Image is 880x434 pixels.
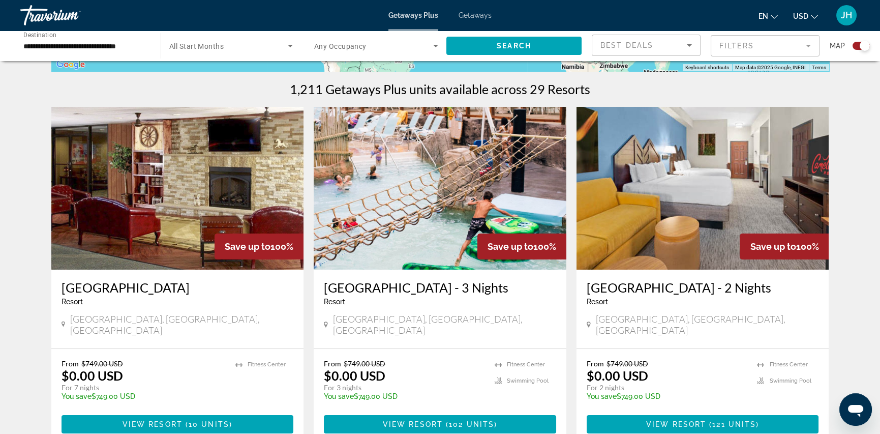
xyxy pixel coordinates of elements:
[576,107,829,270] img: S183I01X.jpg
[54,58,87,71] a: Open this area in Google Maps (opens a new window)
[54,58,87,71] img: Google
[507,361,545,368] span: Fitness Center
[769,378,811,384] span: Swimming Pool
[839,393,872,426] iframe: Button to launch messaging window
[215,234,304,259] div: 100%
[497,42,531,50] span: Search
[324,392,484,400] p: $749.00 USD
[62,392,226,400] p: $749.00 USD
[750,241,796,252] span: Save up to
[23,31,56,38] span: Destination
[596,313,819,336] span: [GEOGRAPHIC_DATA], [GEOGRAPHIC_DATA], [GEOGRAPHIC_DATA]
[388,11,438,19] a: Getaways Plus
[324,359,341,368] span: From
[81,359,123,368] span: $749.00 USD
[459,11,492,19] a: Getaways
[488,241,533,252] span: Save up to
[324,415,556,433] button: View Resort(102 units)
[477,234,566,259] div: 100%
[62,359,79,368] span: From
[123,420,183,428] span: View Resort
[225,241,270,252] span: Save up to
[248,361,286,368] span: Fitness Center
[793,9,818,23] button: Change currency
[830,39,845,53] span: Map
[587,359,604,368] span: From
[324,298,345,306] span: Resort
[314,107,566,270] img: S183O01X.jpg
[62,298,83,306] span: Resort
[314,42,367,50] span: Any Occupancy
[587,392,747,400] p: $749.00 USD
[507,378,549,384] span: Swimming Pool
[62,415,294,433] button: View Resort(10 units)
[62,280,294,295] a: [GEOGRAPHIC_DATA]
[344,359,385,368] span: $749.00 USD
[711,35,820,57] button: Filter
[449,420,494,428] span: 102 units
[587,383,747,392] p: For 2 nights
[324,280,556,295] a: [GEOGRAPHIC_DATA] - 3 Nights
[443,420,497,428] span: ( )
[793,12,808,20] span: USD
[189,420,229,428] span: 10 units
[740,234,829,259] div: 100%
[841,10,852,20] span: JH
[290,81,590,97] h1: 1,211 Getaways Plus units available across 29 Resorts
[600,41,653,49] span: Best Deals
[706,420,759,428] span: ( )
[587,280,819,295] a: [GEOGRAPHIC_DATA] - 2 Nights
[383,420,443,428] span: View Resort
[587,298,608,306] span: Resort
[324,392,354,400] span: You save
[333,313,556,336] span: [GEOGRAPHIC_DATA], [GEOGRAPHIC_DATA], [GEOGRAPHIC_DATA]
[646,420,706,428] span: View Resort
[62,392,92,400] span: You save
[62,383,226,392] p: For 7 nights
[62,368,123,383] p: $0.00 USD
[324,383,484,392] p: For 3 nights
[606,359,648,368] span: $749.00 USD
[833,5,860,26] button: User Menu
[70,313,293,336] span: [GEOGRAPHIC_DATA], [GEOGRAPHIC_DATA], [GEOGRAPHIC_DATA]
[600,39,692,51] mat-select: Sort by
[169,42,224,50] span: All Start Months
[20,2,122,28] a: Travorium
[324,368,385,383] p: $0.00 USD
[587,392,617,400] span: You save
[685,64,729,71] button: Keyboard shortcuts
[758,9,778,23] button: Change language
[183,420,232,428] span: ( )
[587,415,819,433] button: View Resort(121 units)
[735,65,806,70] span: Map data ©2025 Google, INEGI
[712,420,756,428] span: 121 units
[51,107,304,270] img: DF04E01X.jpg
[587,368,648,383] p: $0.00 USD
[446,37,582,55] button: Search
[769,361,807,368] span: Fitness Center
[812,65,826,70] a: Terms (opens in new tab)
[758,12,768,20] span: en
